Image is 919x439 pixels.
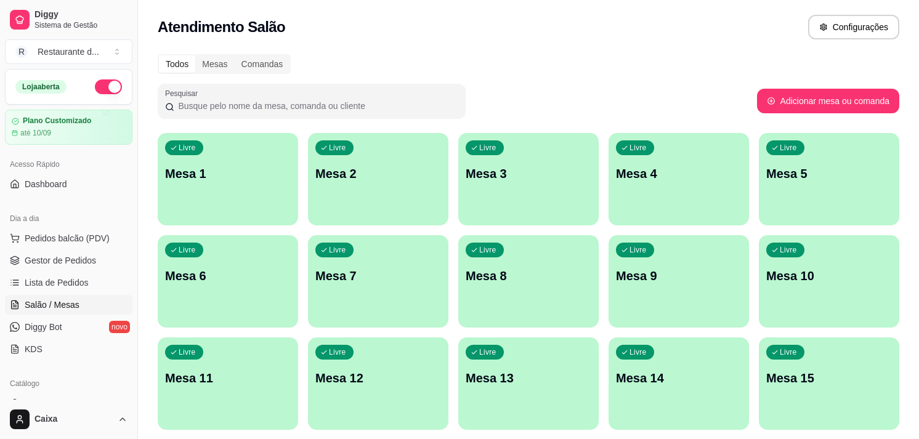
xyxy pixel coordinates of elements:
[5,393,132,413] a: Produtos
[479,245,496,255] p: Livre
[759,337,899,430] button: LivreMesa 15
[308,337,448,430] button: LivreMesa 12
[158,235,298,328] button: LivreMesa 6
[25,178,67,190] span: Dashboard
[780,347,797,357] p: Livre
[479,347,496,357] p: Livre
[780,245,797,255] p: Livre
[179,347,196,357] p: Livre
[38,46,99,58] div: Restaurante d ...
[5,228,132,248] button: Pedidos balcão (PDV)
[174,100,458,112] input: Pesquisar
[165,267,291,284] p: Mesa 6
[5,273,132,292] a: Lista de Pedidos
[20,128,51,138] article: até 10/09
[329,347,346,357] p: Livre
[609,133,749,225] button: LivreMesa 4
[95,79,122,94] button: Alterar Status
[158,17,285,37] h2: Atendimento Salão
[25,321,62,333] span: Diggy Bot
[5,155,132,174] div: Acesso Rápido
[159,55,195,73] div: Todos
[616,369,742,387] p: Mesa 14
[25,254,96,267] span: Gestor de Pedidos
[5,39,132,64] button: Select a team
[630,245,647,255] p: Livre
[757,89,899,113] button: Adicionar mesa ou comanda
[34,9,128,20] span: Diggy
[315,267,441,284] p: Mesa 7
[15,46,28,58] span: R
[329,143,346,153] p: Livre
[5,5,132,34] a: DiggySistema de Gestão
[458,133,599,225] button: LivreMesa 3
[179,143,196,153] p: Livre
[766,267,892,284] p: Mesa 10
[329,245,346,255] p: Livre
[34,20,128,30] span: Sistema de Gestão
[609,337,749,430] button: LivreMesa 14
[616,165,742,182] p: Mesa 4
[5,295,132,315] a: Salão / Mesas
[630,143,647,153] p: Livre
[466,369,591,387] p: Mesa 13
[5,317,132,337] a: Diggy Botnovo
[165,369,291,387] p: Mesa 11
[5,209,132,228] div: Dia a dia
[808,15,899,39] button: Configurações
[315,165,441,182] p: Mesa 2
[5,251,132,270] a: Gestor de Pedidos
[158,337,298,430] button: LivreMesa 11
[25,397,59,409] span: Produtos
[616,267,742,284] p: Mesa 9
[25,232,110,244] span: Pedidos balcão (PDV)
[766,369,892,387] p: Mesa 15
[5,110,132,145] a: Plano Customizadoaté 10/09
[5,374,132,393] div: Catálogo
[458,235,599,328] button: LivreMesa 8
[466,165,591,182] p: Mesa 3
[23,116,91,126] article: Plano Customizado
[158,133,298,225] button: LivreMesa 1
[479,143,496,153] p: Livre
[5,405,132,434] button: Caixa
[235,55,290,73] div: Comandas
[15,80,67,94] div: Loja aberta
[165,88,202,99] label: Pesquisar
[759,235,899,328] button: LivreMesa 10
[5,174,132,194] a: Dashboard
[466,267,591,284] p: Mesa 8
[630,347,647,357] p: Livre
[315,369,441,387] p: Mesa 12
[179,245,196,255] p: Livre
[5,339,132,359] a: KDS
[308,235,448,328] button: LivreMesa 7
[165,165,291,182] p: Mesa 1
[34,414,113,425] span: Caixa
[308,133,448,225] button: LivreMesa 2
[195,55,234,73] div: Mesas
[25,299,79,311] span: Salão / Mesas
[25,343,43,355] span: KDS
[609,235,749,328] button: LivreMesa 9
[780,143,797,153] p: Livre
[766,165,892,182] p: Mesa 5
[25,276,89,289] span: Lista de Pedidos
[759,133,899,225] button: LivreMesa 5
[458,337,599,430] button: LivreMesa 13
